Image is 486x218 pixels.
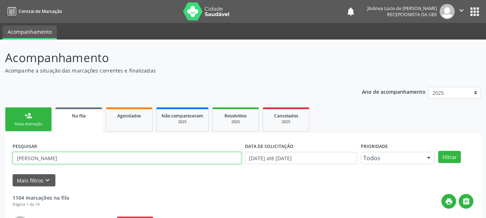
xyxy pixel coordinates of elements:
[245,141,294,152] label: DATA DE SOLICITAÇÃO
[455,4,468,19] button: 
[459,194,473,209] button: 
[387,11,437,18] span: Recepcionista da UBS
[445,198,453,205] i: print
[72,113,86,119] span: Na fila
[438,151,461,163] button: Filtrar
[268,119,304,125] div: 2025
[274,113,298,119] span: Cancelados
[346,6,356,17] button: notifications
[13,194,69,201] strong: 1104 marcações na fila
[218,119,254,125] div: 2025
[19,8,62,14] span: Central de Marcação
[5,5,62,17] a: Central de Marcação
[367,5,437,11] div: Jilvânea Lúcio de [PERSON_NAME]
[5,67,338,74] p: Acompanhe a situação das marcações correntes e finalizadas
[13,141,37,152] label: PESQUISAR
[441,194,456,209] button: print
[162,113,203,119] span: Não compareceram
[3,25,57,40] a: Acompanhamento
[10,121,46,127] div: Nova marcação
[224,113,247,119] span: Resolvidos
[458,6,465,14] i: 
[363,154,420,162] span: Todos
[362,87,426,96] p: Ano de acompanhamento
[462,198,470,205] i: 
[13,201,69,208] div: Página 1 de 74
[13,174,55,187] button: Mais filtroskeyboard_arrow_down
[44,176,51,184] i: keyboard_arrow_down
[245,152,358,164] input: Selecione um intervalo
[440,4,455,19] img: img
[13,152,241,164] input: Nome, CNS
[24,112,32,120] div: person_add
[162,119,203,125] div: 2025
[117,113,141,119] span: Agendados
[361,141,388,152] label: Prioridade
[5,49,338,67] p: Acompanhamento
[468,5,481,18] button: apps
